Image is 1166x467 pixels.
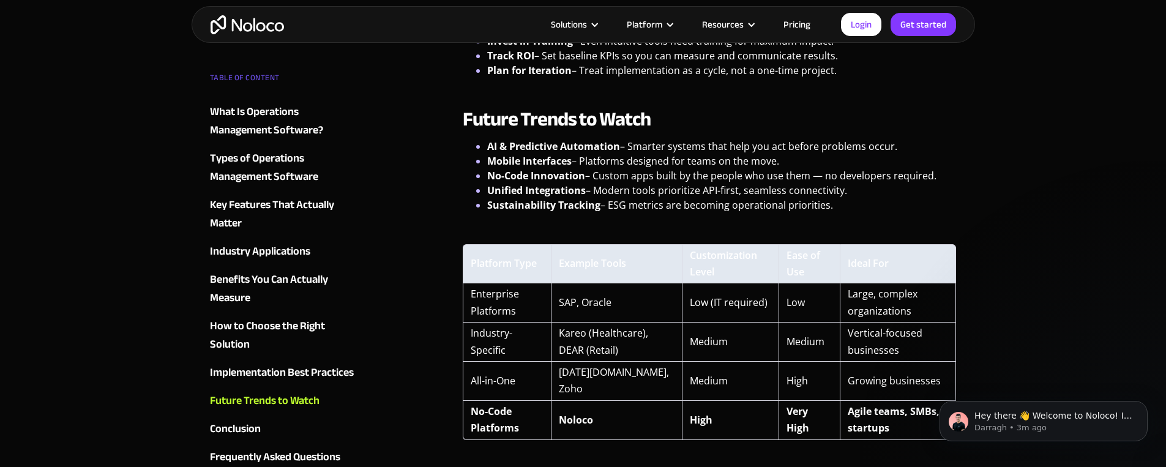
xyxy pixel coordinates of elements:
td: Medium [682,362,778,401]
a: Industry Applications [210,242,358,261]
strong: Unified Integrations [487,184,586,197]
a: Benefits You Can Actually Measure [210,271,358,307]
a: How to Choose the Right Solution [210,317,358,354]
li: – ESG metrics are becoming operational priorities. [487,198,957,212]
strong: Plan for Iteration [487,64,572,77]
strong: AI & Predictive Automation [487,140,620,153]
div: Future Trends to Watch [210,392,320,410]
a: Pricing [768,17,826,32]
li: – Custom apps built by the people who use them — no developers required. [487,168,957,183]
a: Conclusion [210,420,358,438]
strong: Sustainability Tracking [487,198,600,212]
div: Platform [611,17,687,32]
div: Solutions [551,17,587,32]
a: Future Trends to Watch [210,392,358,410]
strong: Track ROI [487,49,534,62]
li: – Treat implementation as a cycle, not a one-time project. [487,63,957,78]
div: Resources [702,17,744,32]
strong: Future Trends to Watch [463,101,651,138]
th: Example Tools [551,244,682,284]
a: Get started [891,13,956,36]
a: Implementation Best Practices [210,364,358,382]
strong: No-Code Innovation [487,169,585,182]
a: home [211,15,284,34]
td: Kareo (Healthcare), DEAR (Retail) [551,323,682,362]
div: Conclusion [210,420,261,438]
td: Growing businesses [840,362,956,401]
strong: Mobile Interfaces [487,154,572,168]
td: Enterprise Platforms [463,283,551,323]
li: – Modern tools prioritize API-first, seamless connectivity. [487,183,957,198]
td: SAP, Oracle [551,283,682,323]
td: Low (IT required) [682,283,778,323]
td: All-in-One [463,362,551,401]
iframe: Intercom notifications message [921,375,1166,461]
td: Vertical-focused businesses [840,323,956,362]
th: Ease of Use [779,244,840,284]
a: Types of Operations Management Software [210,149,358,186]
th: Ideal For [840,244,956,284]
td: Large, complex organizations [840,283,956,323]
a: What Is Operations Management Software? [210,103,358,140]
strong: Agile teams, SMBs, startups [848,405,940,435]
td: Medium [682,323,778,362]
div: Industry Applications [210,242,310,261]
div: Platform [627,17,662,32]
div: Resources [687,17,768,32]
li: – Smarter systems that help you act before problems occur. [487,139,957,154]
strong: High [690,413,712,427]
td: [DATE][DOMAIN_NAME], Zoho [551,362,682,401]
th: Customization Level [682,244,778,284]
a: Noloco [559,413,593,427]
strong: Very High [787,405,809,435]
th: Platform Type [463,244,551,284]
li: – Set baseline KPIs so you can measure and communicate results. [487,48,957,63]
a: Login [841,13,881,36]
div: Solutions [536,17,611,32]
div: Implementation Best Practices [210,364,354,382]
a: Key Features That Actually Matter [210,196,358,233]
td: High [779,362,840,401]
strong: No-Code Platforms [471,405,519,435]
td: Medium [779,323,840,362]
td: Low [779,283,840,323]
li: – Platforms designed for teams on the move. [487,154,957,168]
td: Industry-Specific [463,323,551,362]
div: TABLE OF CONTENT [210,69,358,93]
